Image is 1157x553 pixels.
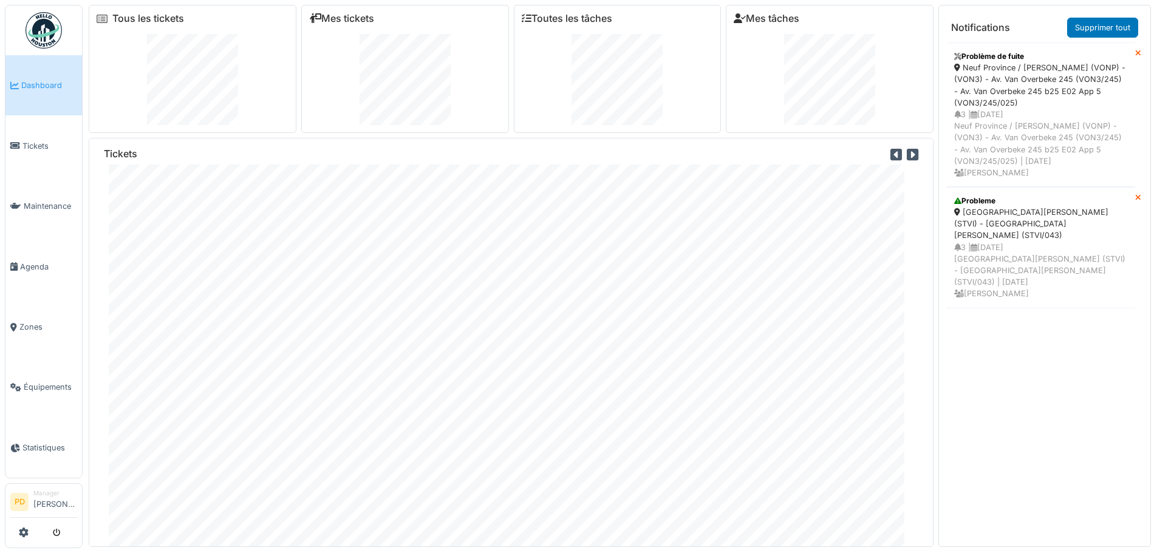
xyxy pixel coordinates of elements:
[954,109,1127,178] div: 3 | [DATE] Neuf Province / [PERSON_NAME] (VONP) - (VON3) - Av. Van Overbeke 245 (VON3/245) - Av. ...
[22,442,77,453] span: Statistiques
[10,493,29,511] li: PD
[734,13,799,24] a: Mes tâches
[22,140,77,152] span: Tickets
[954,51,1127,62] div: Problème de fuite
[954,62,1127,109] div: Neuf Province / [PERSON_NAME] (VONP) - (VON3) - Av. Van Overbeke 245 (VON3/245) - Av. Van Overbek...
[19,321,77,333] span: Zones
[24,381,77,393] span: Équipements
[946,42,1135,187] a: Problème de fuite Neuf Province / [PERSON_NAME] (VONP) - (VON3) - Av. Van Overbeke 245 (VON3/245)...
[954,242,1127,300] div: 3 | [DATE] [GEOGRAPHIC_DATA][PERSON_NAME] (STVI) - [GEOGRAPHIC_DATA][PERSON_NAME] (STVI/043) | [D...
[20,261,77,273] span: Agenda
[1067,18,1138,38] a: Supprimer tout
[954,195,1127,206] div: Probleme
[951,22,1010,33] h6: Notifications
[5,236,82,296] a: Agenda
[33,489,77,515] li: [PERSON_NAME]
[5,176,82,236] a: Maintenance
[5,297,82,357] a: Zones
[946,187,1135,308] a: Probleme [GEOGRAPHIC_DATA][PERSON_NAME] (STVI) - [GEOGRAPHIC_DATA][PERSON_NAME] (STVI/043) 3 |[DA...
[954,206,1127,242] div: [GEOGRAPHIC_DATA][PERSON_NAME] (STVI) - [GEOGRAPHIC_DATA][PERSON_NAME] (STVI/043)
[21,80,77,91] span: Dashboard
[5,418,82,478] a: Statistiques
[5,55,82,115] a: Dashboard
[522,13,612,24] a: Toutes les tâches
[5,115,82,175] a: Tickets
[112,13,184,24] a: Tous les tickets
[5,357,82,417] a: Équipements
[26,12,62,49] img: Badge_color-CXgf-gQk.svg
[24,200,77,212] span: Maintenance
[104,148,137,160] h6: Tickets
[309,13,374,24] a: Mes tickets
[33,489,77,498] div: Manager
[10,489,77,518] a: PD Manager[PERSON_NAME]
